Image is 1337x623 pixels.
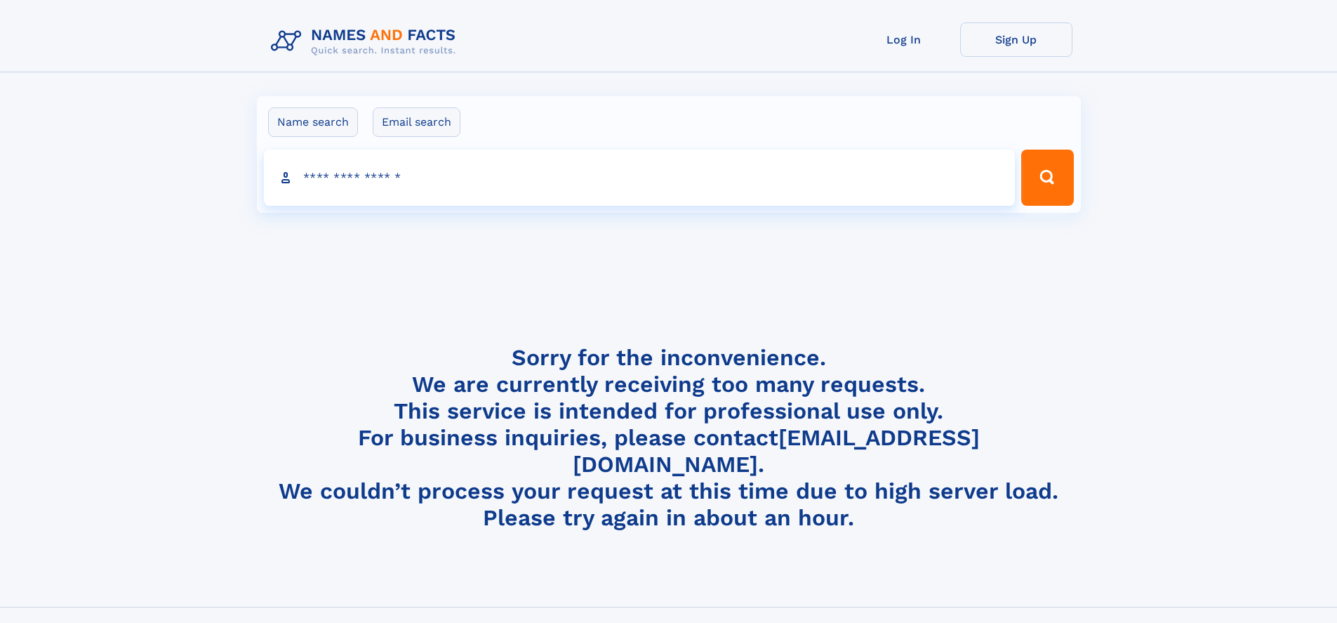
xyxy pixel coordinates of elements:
[373,107,460,137] label: Email search
[848,22,960,57] a: Log In
[268,107,358,137] label: Name search
[265,22,467,60] img: Logo Names and Facts
[960,22,1072,57] a: Sign Up
[573,424,980,478] a: [EMAIL_ADDRESS][DOMAIN_NAME]
[1021,150,1073,206] button: Search Button
[265,344,1072,532] h4: Sorry for the inconvenience. We are currently receiving too many requests. This service is intend...
[264,150,1016,206] input: search input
